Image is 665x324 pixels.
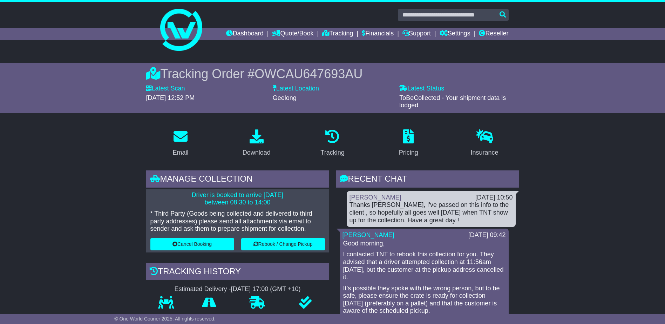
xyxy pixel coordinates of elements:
[320,148,344,157] div: Tracking
[466,127,503,160] a: Insurance
[172,148,188,157] div: Email
[146,170,329,189] div: Manage collection
[475,194,513,202] div: [DATE] 10:50
[272,28,313,40] a: Quote/Book
[150,191,325,207] p: Driver is booked to arrive [DATE] between 08:30 to 14:00
[343,251,505,281] p: I contacted TNT to rebook this collection for you. They advised that a driver attempted collectio...
[114,316,216,322] span: © One World Courier 2025. All rights reserved.
[471,148,498,157] div: Insurance
[243,148,271,157] div: Download
[336,170,519,189] div: RECENT CHAT
[343,240,505,248] p: Good morning,
[146,285,329,293] div: Estimated Delivery -
[342,231,394,238] a: [PERSON_NAME]
[146,94,195,101] span: [DATE] 12:52 PM
[168,127,193,160] a: Email
[150,238,234,250] button: Cancel Booking
[399,148,418,157] div: Pricing
[343,285,505,315] p: It’s possible they spoke with the wrong person, but to be safe, please ensure the crate is ready ...
[146,85,185,93] label: Latest Scan
[440,28,470,40] a: Settings
[350,201,513,224] div: Thanks [PERSON_NAME], I've passed on this info to the client , so hopefully all goes well [DATE] ...
[273,94,297,101] span: Geelong
[233,313,282,320] p: Delivering
[399,94,506,109] span: ToBeCollected - Your shipment data is lodged
[322,28,353,40] a: Tracking
[281,313,329,320] p: Delivered
[231,285,301,293] div: [DATE] 17:00 (GMT +10)
[399,85,444,93] label: Latest Status
[146,313,186,320] p: Pickup
[394,127,423,160] a: Pricing
[402,28,431,40] a: Support
[186,313,233,320] p: In Transit
[350,194,401,201] a: [PERSON_NAME]
[273,85,319,93] label: Latest Location
[241,238,325,250] button: Rebook / Change Pickup
[146,66,519,81] div: Tracking Order #
[146,263,329,282] div: Tracking history
[255,67,362,81] span: OWCAU647693AU
[362,28,394,40] a: Financials
[479,28,508,40] a: Reseller
[316,127,349,160] a: Tracking
[238,127,275,160] a: Download
[468,231,506,239] div: [DATE] 09:42
[150,210,325,233] p: * Third Party (Goods being collected and delivered to third party addresses) please send all atta...
[226,28,264,40] a: Dashboard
